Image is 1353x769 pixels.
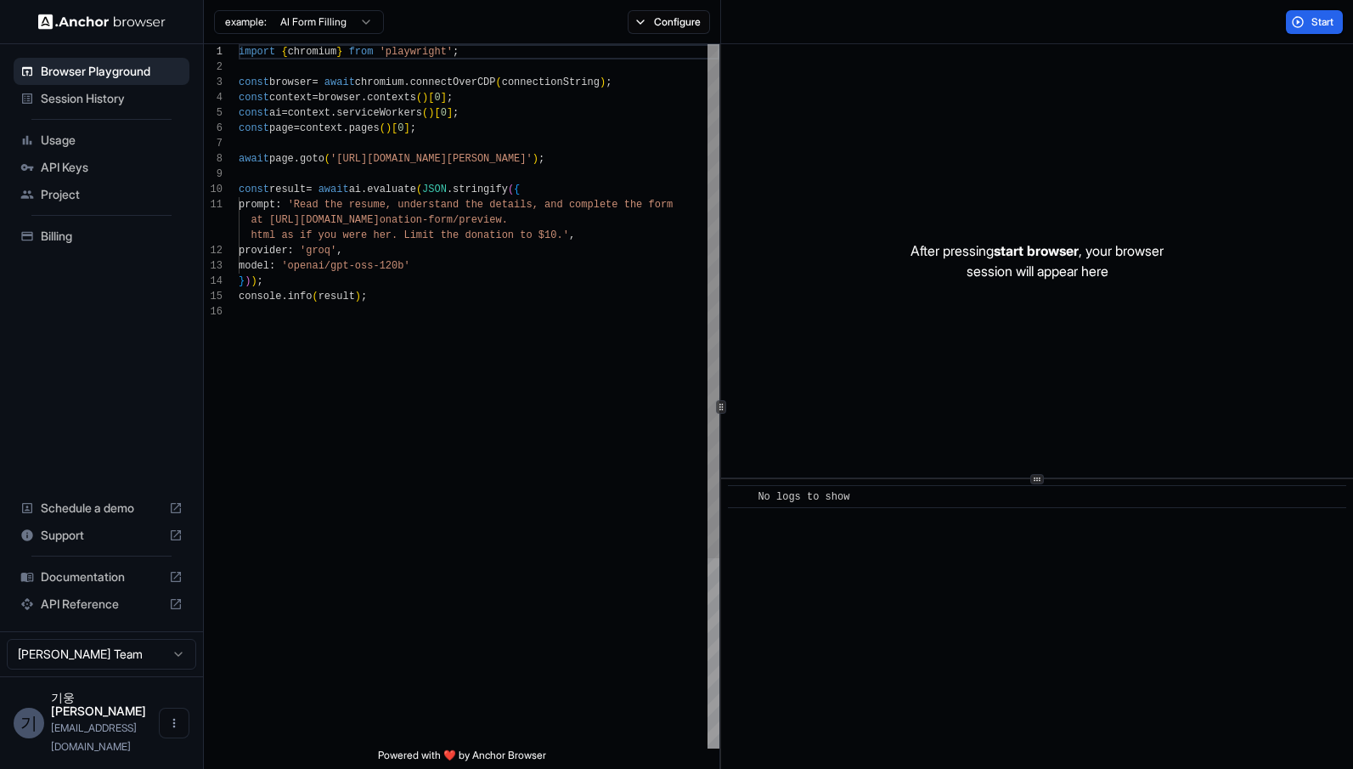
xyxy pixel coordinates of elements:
span: ) [386,122,392,134]
div: 10 [204,182,223,197]
span: .' [556,229,568,241]
span: context [269,92,312,104]
span: Billing [41,228,183,245]
span: . [361,184,367,195]
span: Browser Playground [41,63,183,80]
span: ) [533,153,538,165]
span: ( [416,92,422,104]
div: Project [14,181,189,208]
span: : [288,245,294,257]
div: Usage [14,127,189,154]
span: start browser [994,242,1079,259]
span: No logs to show [758,491,849,503]
span: ( [422,107,428,119]
span: info [288,291,313,303]
span: result [319,291,355,303]
span: ] [441,92,447,104]
span: . [342,122,348,134]
span: evaluate [367,184,416,195]
div: 3 [204,75,223,90]
span: ( [496,76,502,88]
span: page [269,153,294,165]
span: page [269,122,294,134]
span: ( [312,291,318,303]
span: = [312,92,318,104]
div: 기 [14,708,44,738]
span: ) [428,107,434,119]
span: console [239,291,281,303]
span: model [239,260,269,272]
div: 2 [204,59,223,75]
span: ​ [736,489,745,506]
span: import [239,46,275,58]
p: After pressing , your browser session will appear here [910,240,1164,281]
span: : [269,260,275,272]
div: 5 [204,105,223,121]
span: [ [392,122,397,134]
span: const [239,107,269,119]
span: [ [434,107,440,119]
span: provider [239,245,288,257]
span: ] [447,107,453,119]
span: chromium [288,46,337,58]
span: . [330,107,336,119]
span: pages [349,122,380,134]
span: { [281,46,287,58]
span: html as if you were her. Limit the donation to $10 [251,229,556,241]
div: Billing [14,223,189,250]
span: ; [606,76,612,88]
span: browser [269,76,312,88]
div: 13 [204,258,223,274]
span: chromium [355,76,404,88]
span: stringify [453,184,508,195]
span: ( [324,153,330,165]
span: 0 [434,92,440,104]
span: Schedule a demo [41,500,162,517]
span: , [569,229,575,241]
div: Support [14,522,189,549]
span: ; [538,153,544,165]
span: ; [410,122,416,134]
div: 8 [204,151,223,167]
span: [ [428,92,434,104]
span: lete the form [594,199,674,211]
div: 7 [204,136,223,151]
div: Session History [14,85,189,112]
span: ) [355,291,361,303]
span: Session History [41,90,183,107]
span: = [294,122,300,134]
span: const [239,122,269,134]
div: 12 [204,243,223,258]
span: API Keys [41,159,183,176]
div: 16 [204,304,223,319]
span: dydxla@gmail.com [51,721,137,753]
span: Powered with ❤️ by Anchor Browser [378,749,546,769]
span: await [319,184,349,195]
span: 'openai/gpt-oss-120b' [281,260,409,272]
span: API Reference [41,596,162,613]
span: from [349,46,374,58]
span: JSON [422,184,447,195]
span: '[URL][DOMAIN_NAME][PERSON_NAME]' [330,153,533,165]
div: API Reference [14,591,189,618]
div: 1 [204,44,223,59]
span: . [294,153,300,165]
span: Project [41,186,183,203]
img: Anchor Logo [38,14,166,30]
span: await [239,153,269,165]
div: Browser Playground [14,58,189,85]
span: const [239,92,269,104]
span: 'playwright' [380,46,453,58]
span: Start [1311,15,1335,29]
span: Documentation [41,568,162,585]
div: 9 [204,167,223,182]
span: . [361,92,367,104]
span: = [312,76,318,88]
span: ; [447,92,453,104]
span: ( [508,184,514,195]
button: Open menu [159,708,189,738]
span: connectOverCDP [410,76,496,88]
div: 6 [204,121,223,136]
span: ; [453,107,459,119]
span: result [269,184,306,195]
